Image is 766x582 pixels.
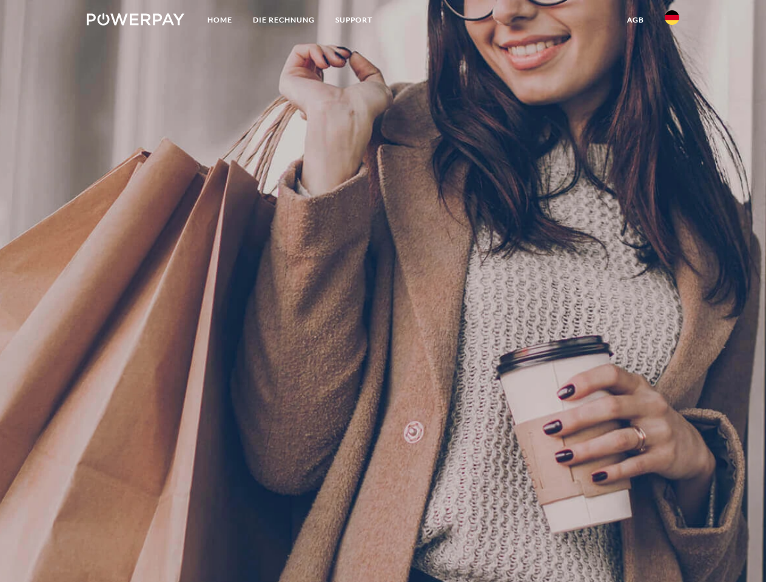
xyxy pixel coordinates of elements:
[325,9,383,31] a: SUPPORT
[665,10,679,25] img: de
[197,9,243,31] a: Home
[617,9,654,31] a: agb
[87,13,184,25] img: logo-powerpay-white.svg
[243,9,325,31] a: DIE RECHNUNG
